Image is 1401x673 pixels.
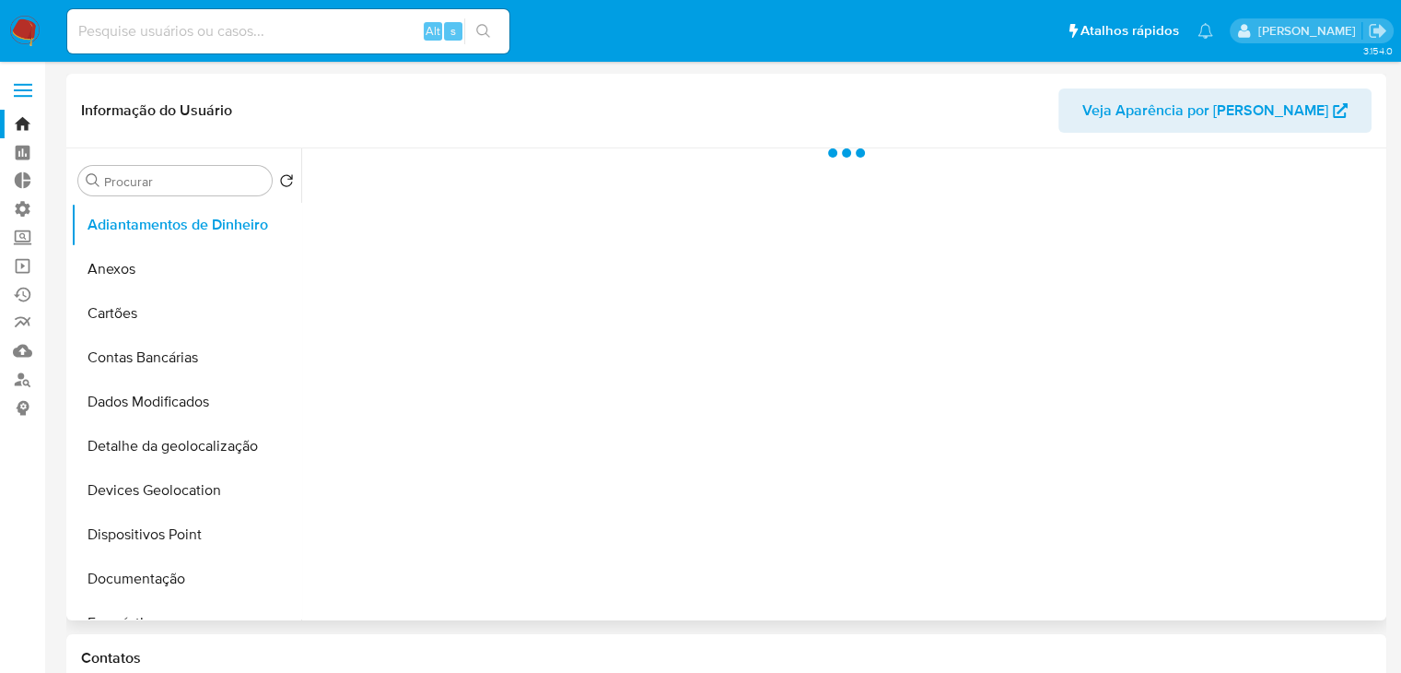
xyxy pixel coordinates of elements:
[81,101,232,120] h1: Informação do Usuário
[71,380,301,424] button: Dados Modificados
[71,336,301,380] button: Contas Bancárias
[81,649,1372,667] h1: Contatos
[450,22,456,40] span: s
[71,557,301,601] button: Documentação
[71,601,301,645] button: Empréstimos
[279,173,294,194] button: Retornar ao pedido padrão
[1197,23,1213,39] a: Notificações
[1082,89,1328,133] span: Veja Aparência por [PERSON_NAME]
[71,291,301,336] button: Cartões
[71,247,301,291] button: Anexos
[71,513,301,557] button: Dispositivos Point
[1058,89,1372,133] button: Veja Aparência por [PERSON_NAME]
[67,19,509,43] input: Pesquise usuários ou casos...
[464,18,502,44] button: search-icon
[71,424,301,468] button: Detalhe da geolocalização
[71,203,301,247] button: Adiantamentos de Dinheiro
[1257,22,1361,40] p: matias.logusso@mercadopago.com.br
[104,173,264,190] input: Procurar
[426,22,440,40] span: Alt
[86,173,100,188] button: Procurar
[71,468,301,513] button: Devices Geolocation
[1368,21,1387,41] a: Sair
[1080,21,1179,41] span: Atalhos rápidos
